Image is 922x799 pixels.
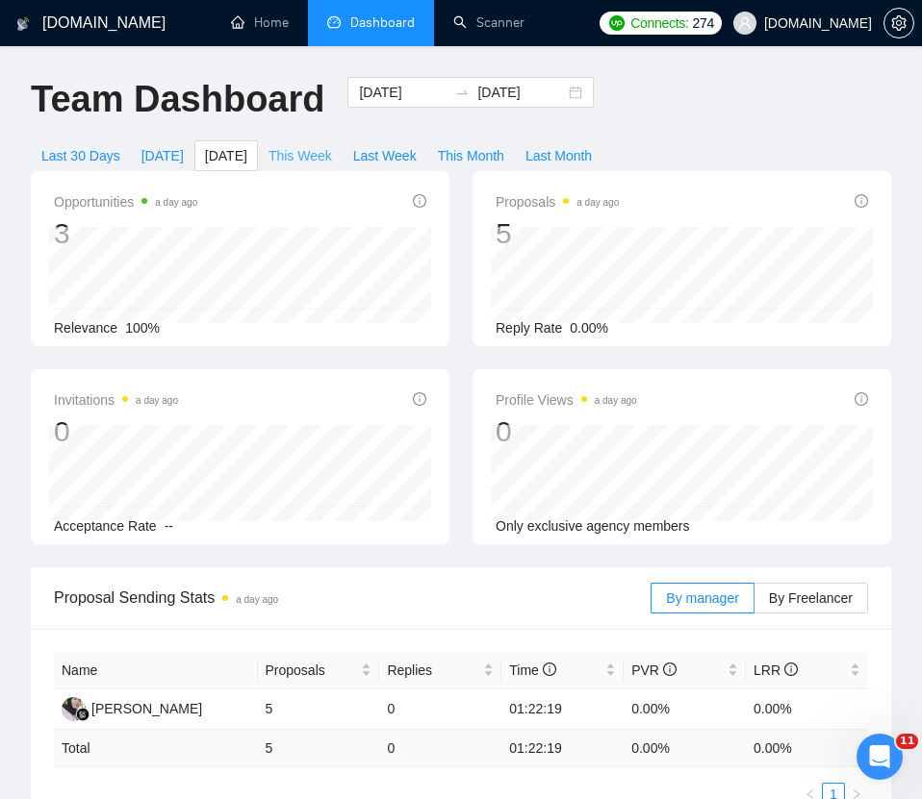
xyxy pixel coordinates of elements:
[379,730,501,767] td: 0
[624,730,746,767] td: 0.00 %
[131,140,194,171] button: [DATE]
[194,140,258,171] button: [DATE]
[387,660,479,681] span: Replies
[353,145,417,166] span: Last Week
[62,697,86,721] img: FF
[350,14,415,31] span: Dashboard
[266,660,358,681] span: Proposals
[258,689,380,730] td: 5
[496,413,637,450] div: 0
[666,590,738,606] span: By manager
[41,145,120,166] span: Last 30 Days
[258,652,380,689] th: Proposals
[125,320,160,336] span: 100%
[141,145,184,166] span: [DATE]
[413,194,426,208] span: info-circle
[343,140,427,171] button: Last Week
[746,689,868,730] td: 0.00%
[453,14,525,31] a: searchScanner
[496,388,637,412] span: Profile Views
[54,730,258,767] td: Total
[54,388,178,412] span: Invitations
[496,320,562,336] span: Reply Rate
[31,140,131,171] button: Last 30 Days
[91,698,202,719] div: [PERSON_NAME]
[746,730,868,767] td: 0.00 %
[205,145,247,166] span: [DATE]
[509,662,555,678] span: Time
[693,12,714,34] span: 274
[631,662,677,678] span: PVR
[543,662,556,676] span: info-circle
[576,197,619,208] time: a day ago
[501,730,624,767] td: 01:22:19
[496,518,690,534] span: Only exclusive agency members
[54,215,197,252] div: 3
[76,708,90,721] img: gigradar-bm.png
[496,190,619,213] span: Proposals
[454,85,470,100] span: swap-right
[54,190,197,213] span: Opportunities
[155,197,197,208] time: a day ago
[477,82,565,103] input: End date
[784,662,798,676] span: info-circle
[258,730,380,767] td: 5
[496,215,619,252] div: 5
[236,594,278,605] time: a day ago
[515,140,602,171] button: Last Month
[501,689,624,730] td: 01:22:19
[609,15,625,31] img: upwork-logo.png
[570,320,608,336] span: 0.00%
[884,8,914,38] button: setting
[62,700,202,715] a: FF[PERSON_NAME]
[454,85,470,100] span: to
[136,395,178,406] time: a day ago
[379,652,501,689] th: Replies
[231,14,289,31] a: homeHome
[624,689,746,730] td: 0.00%
[884,15,913,31] span: setting
[754,662,798,678] span: LRR
[525,145,592,166] span: Last Month
[855,194,868,208] span: info-circle
[359,82,447,103] input: Start date
[258,140,343,171] button: This Week
[165,518,173,534] span: --
[54,320,117,336] span: Relevance
[438,145,504,166] span: This Month
[269,145,332,166] span: This Week
[769,590,853,606] span: By Freelancer
[379,689,501,730] td: 0
[855,392,868,406] span: info-circle
[54,652,258,689] th: Name
[16,9,30,39] img: logo
[54,413,178,450] div: 0
[54,518,157,534] span: Acceptance Rate
[427,140,515,171] button: This Month
[54,586,651,610] span: Proposal Sending Stats
[630,12,688,34] span: Connects:
[663,662,677,676] span: info-circle
[413,392,426,406] span: info-circle
[884,15,914,31] a: setting
[595,395,637,406] time: a day ago
[857,734,903,780] iframe: Intercom live chat
[896,734,918,749] span: 11
[738,16,752,30] span: user
[327,15,341,29] span: dashboard
[31,77,324,122] h1: Team Dashboard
